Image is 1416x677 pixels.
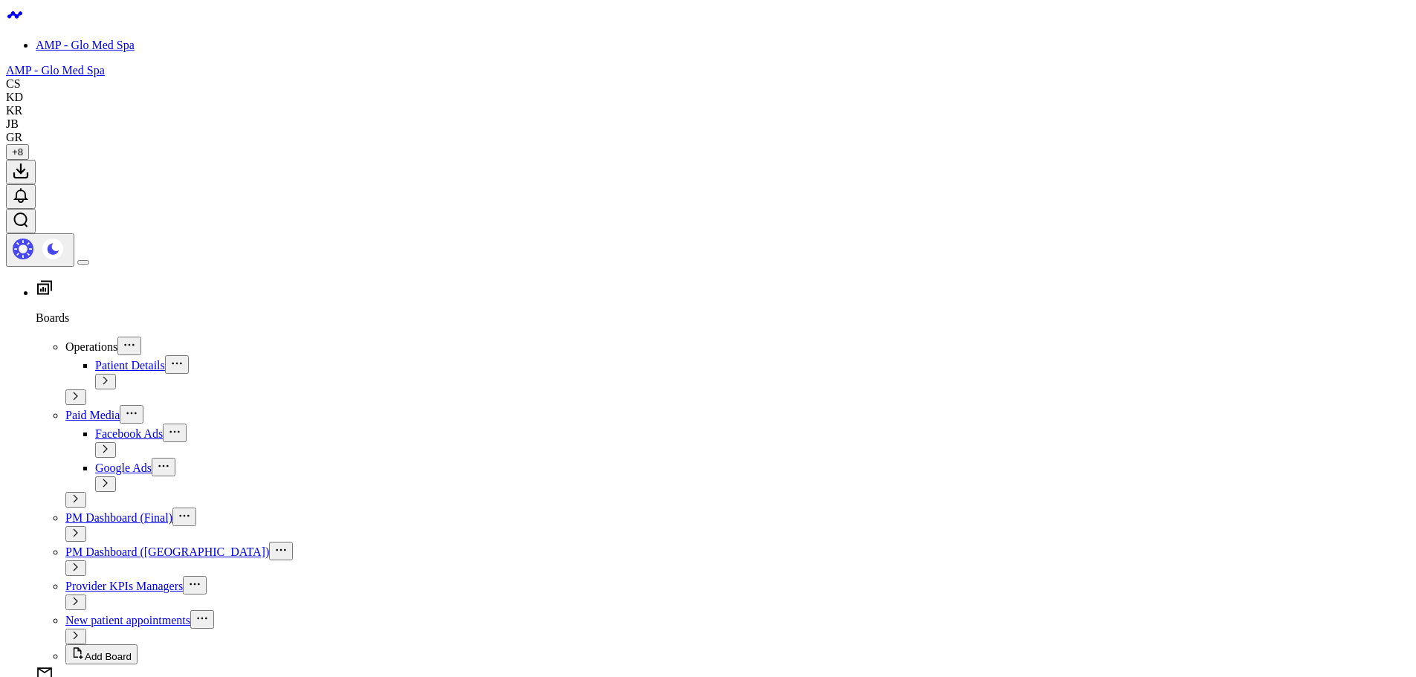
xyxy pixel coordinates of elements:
a: Provider KPIs Managers [65,580,183,592]
div: GR [6,131,22,144]
span: + 8 [12,146,23,158]
p: Boards [36,311,1410,325]
a: AMP - Glo Med Spa [6,64,105,77]
a: Patient Details [95,359,165,372]
a: PM Dashboard (Final) [65,511,172,524]
button: Open search [6,209,36,233]
a: PM Dashboard ([GEOGRAPHIC_DATA]) [65,545,269,558]
span: Operations [65,340,117,353]
div: KD [6,91,23,104]
div: CS [6,77,21,91]
a: Paid Media [65,409,120,421]
div: KR [6,104,22,117]
a: New patient appointments [65,614,190,626]
div: JB [6,117,19,131]
a: AMP - Glo Med Spa [36,39,135,51]
button: +8 [6,144,29,160]
button: Add Board [65,644,138,664]
a: Facebook Ads [95,427,163,440]
a: Google Ads [95,461,152,474]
